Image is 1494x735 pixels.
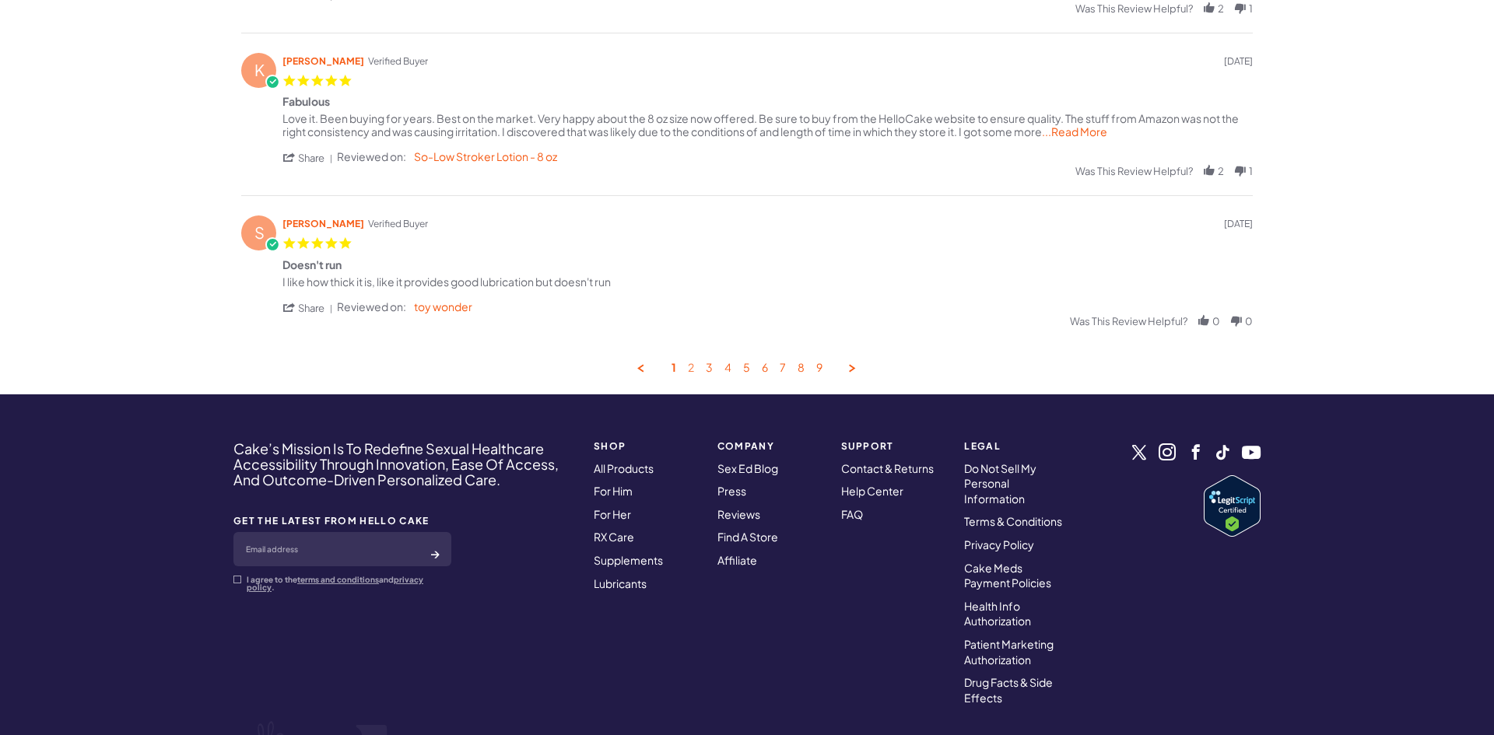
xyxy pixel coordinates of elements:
[1197,313,1211,328] div: vote up Review by Stella C. on 29 Aug 2025
[798,361,805,376] a: Goto Page 8
[1075,2,1193,16] span: Was this review helpful?
[1075,165,1193,178] span: Was this review helpful?
[706,361,713,376] a: Goto Page 3
[282,217,364,230] span: [PERSON_NAME]
[1245,315,1253,328] span: 0
[634,361,648,376] a: Previous Page
[1202,163,1216,178] div: vote up Review by Korre W. on 2 Sep 2025
[297,575,379,584] a: terms and conditions
[594,461,654,475] a: All Products
[816,361,822,376] a: Goto Page 9
[282,54,364,68] span: [PERSON_NAME]
[762,361,768,376] a: Goto Page 6
[282,300,337,314] span: share
[780,361,786,376] a: Goto Page 7
[1218,165,1224,178] span: 2
[1218,2,1224,16] span: 2
[594,441,699,451] strong: SHOP
[282,275,611,289] div: I like how thick it is, like it provides good lubrication but doesn't run
[282,95,330,112] div: Fabulous
[233,441,573,487] h4: Cake’s Mission Is To Redefine Sexual Healthcare Accessibility Through Innovation, Ease Of Access,...
[1249,2,1253,16] span: 1
[368,217,428,230] span: Verified Buyer
[282,111,1239,138] div: Love it. Been buying for years. Best on the market. Very happy about the 8 oz size now offered. B...
[724,361,731,376] a: Goto Page 4
[964,675,1053,705] a: Drug Facts & Side Effects
[247,576,451,591] p: I agree to the and .
[964,537,1034,551] a: Privacy Policy
[594,484,633,498] a: For Him
[298,152,324,165] span: share
[1202,1,1216,16] div: vote up Review by Hannah K. on 7 Sep 2025
[368,54,428,68] span: Verified Buyer
[1212,315,1220,328] span: 0
[594,530,634,544] a: RX Care
[1229,313,1243,328] div: vote down Review by Stella C. on 29 Aug 2025
[282,150,337,164] span: share
[1224,217,1253,230] span: review date 08/29/25
[841,441,946,451] strong: Support
[233,516,451,526] strong: GET THE LATEST FROM HELLO CAKE
[414,149,557,163] a: So-Low Stroker Lotion - 8 oz
[1204,475,1261,537] img: Verify Approval for www.hellocake.com
[337,150,406,163] span: Reviewed on:
[337,300,406,313] span: Reviewed on:
[841,507,863,521] a: FAQ
[282,258,342,275] div: Doesn't run
[242,63,277,76] span: K
[414,299,472,313] a: toy wonder
[717,530,778,544] a: Find A Store
[841,461,934,475] a: Contact & Returns
[1204,475,1261,537] a: Verify LegitScript Approval for www.hellocake.com
[1070,315,1187,328] span: Was this review helpful?
[1224,54,1253,68] span: review date 09/02/25
[241,361,1253,376] nav: Browse next and previous reviews
[717,507,760,521] a: Reviews
[672,361,676,376] a: Page 1, Current Page
[846,361,860,376] a: Next Page
[964,637,1054,667] a: Patient Marketing Authorization
[717,461,778,475] a: Sex Ed Blog
[594,576,647,590] a: Lubricants
[964,461,1036,506] a: Do Not Sell My Personal Information
[1249,165,1253,178] span: 1
[1233,163,1247,178] div: vote down Review by Korre W. on 2 Sep 2025
[1233,1,1247,16] div: vote down Review by Hannah K. on 7 Sep 2025
[964,441,1069,451] strong: Legal
[717,484,746,498] a: Press
[594,507,631,521] a: For Her
[841,484,903,498] a: Help Center
[688,361,694,376] a: Goto Page 2
[964,599,1031,628] a: Health Info Authorization
[1042,124,1107,138] span: ...Read More
[964,561,1051,590] a: Cake Meds Payment Policies
[743,361,750,376] a: Goto Page 5
[298,302,324,315] span: share
[717,441,822,451] strong: COMPANY
[242,226,277,239] span: S
[964,514,1062,528] a: Terms & Conditions
[717,553,757,567] a: Affiliate
[594,553,663,567] a: Supplements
